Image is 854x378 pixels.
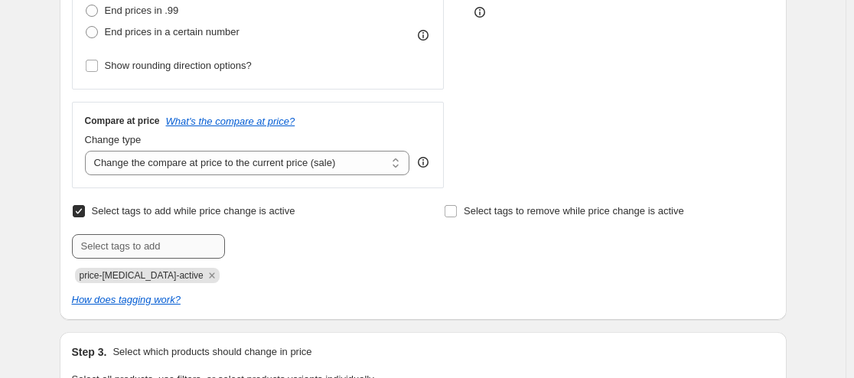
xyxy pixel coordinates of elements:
[72,294,181,305] a: How does tagging work?
[105,5,179,16] span: End prices in .99
[166,116,295,127] button: What's the compare at price?
[85,115,160,127] h3: Compare at price
[112,344,311,360] p: Select which products should change in price
[80,270,204,281] span: price-change-job-active
[105,26,240,37] span: End prices in a certain number
[464,205,684,217] span: Select tags to remove while price change is active
[105,60,252,71] span: Show rounding direction options?
[416,155,431,170] div: help
[205,269,219,282] button: Remove price-change-job-active
[92,205,295,217] span: Select tags to add while price change is active
[72,234,225,259] input: Select tags to add
[85,134,142,145] span: Change type
[72,344,107,360] h2: Step 3.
